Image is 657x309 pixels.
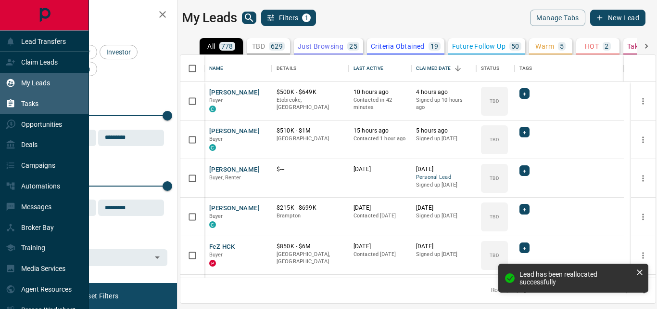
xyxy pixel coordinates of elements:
button: [PERSON_NAME] [209,204,260,213]
div: condos.ca [209,144,216,151]
p: 629 [271,43,283,50]
p: $215K - $699K [277,204,344,212]
span: Personal Lead [416,174,471,182]
p: 5 hours ago [416,127,471,135]
p: 778 [221,43,233,50]
div: Status [481,55,499,82]
p: Signed up [DATE] [416,135,471,143]
div: Lead has been reallocated successfully [519,270,632,286]
p: HOT [585,43,599,50]
p: Just Browsing [298,43,343,50]
div: property.ca [209,260,216,267]
div: condos.ca [209,221,216,228]
span: Buyer [209,136,223,142]
span: Buyer, Renter [209,175,241,181]
p: Signed up [DATE] [416,181,471,189]
button: more [636,94,650,108]
p: $500K - $649K [277,88,344,96]
button: Open [151,251,164,264]
p: [DATE] [416,242,471,251]
div: Name [209,55,224,82]
p: 15 hours ago [354,127,406,135]
p: [DATE] [354,242,406,251]
p: 5 [560,43,564,50]
p: 19 [430,43,439,50]
p: Warm [535,43,554,50]
p: Rows per page: [491,286,531,295]
span: 1 [303,14,310,21]
button: search button [242,12,256,24]
div: Last Active [349,55,411,82]
span: Buyer [209,97,223,104]
div: Claimed Date [416,55,451,82]
p: TBD [490,97,499,105]
div: + [519,204,530,215]
span: + [523,127,526,137]
p: 10 hours ago [354,88,406,96]
p: Criteria Obtained [371,43,425,50]
p: 25 [349,43,357,50]
h1: My Leads [182,10,237,26]
div: Details [272,55,349,82]
p: 2 [605,43,608,50]
div: + [519,165,530,176]
p: Contacted [DATE] [354,251,406,258]
span: + [523,89,526,98]
p: Signed up [DATE] [416,251,471,258]
div: + [519,127,530,137]
p: TBD [490,213,499,220]
span: + [523,243,526,253]
button: more [636,171,650,186]
button: [PERSON_NAME] [209,88,260,97]
p: Contacted 1 hour ago [354,135,406,143]
button: [PERSON_NAME] [209,165,260,175]
p: Contacted in 42 minutes [354,96,406,111]
p: TBD [490,136,499,143]
div: Claimed Date [411,55,476,82]
div: Details [277,55,296,82]
p: [DATE] [416,165,471,174]
button: Reset Filters [73,288,125,304]
span: + [523,166,526,175]
div: condos.ca [209,106,216,112]
p: [DATE] [416,204,471,212]
p: [GEOGRAPHIC_DATA], [GEOGRAPHIC_DATA] [277,251,344,266]
button: FeZ HCK [209,242,235,252]
p: [DATE] [354,204,406,212]
p: Brampton [277,212,344,220]
span: + [523,204,526,214]
div: + [519,88,530,99]
span: Investor [103,48,134,56]
button: [PERSON_NAME] [209,127,260,136]
button: more [636,210,650,224]
p: Etobicoke, [GEOGRAPHIC_DATA] [277,96,344,111]
span: Buyer [209,213,223,219]
p: 4 hours ago [416,88,471,96]
button: Filters1 [261,10,316,26]
h2: Filters [31,10,167,21]
span: Buyer [209,252,223,258]
p: [GEOGRAPHIC_DATA] [277,135,344,143]
div: + [519,242,530,253]
p: TBD [490,252,499,259]
p: $850K - $6M [277,242,344,251]
p: TBD [490,175,499,182]
p: Future Follow Up [452,43,505,50]
div: Name [204,55,272,82]
div: Status [476,55,515,82]
div: Tags [519,55,532,82]
button: more [636,248,650,263]
p: 50 [511,43,519,50]
p: Contacted [DATE] [354,212,406,220]
div: Tags [515,55,624,82]
p: Signed up 10 hours ago [416,96,471,111]
p: $510K - $1M [277,127,344,135]
button: New Lead [590,10,645,26]
p: TBD [252,43,265,50]
div: Last Active [354,55,383,82]
p: All [207,43,215,50]
button: Sort [451,62,465,75]
button: more [636,133,650,147]
button: Manage Tabs [530,10,585,26]
p: [DATE] [354,165,406,174]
